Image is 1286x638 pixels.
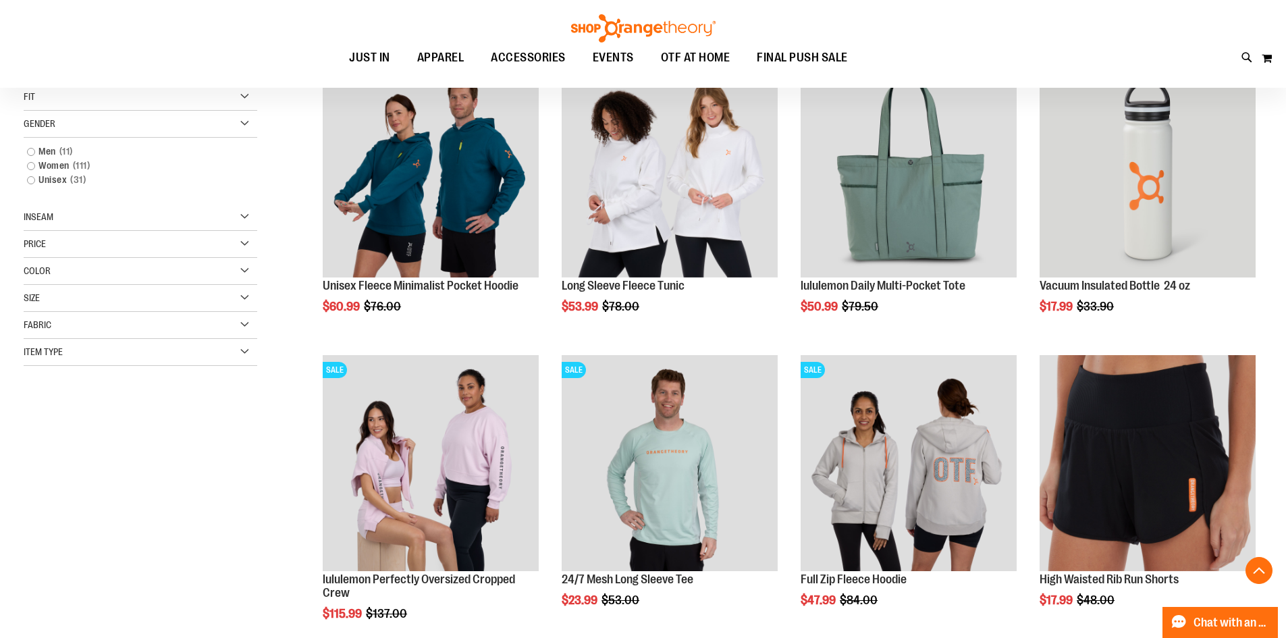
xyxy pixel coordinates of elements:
[1033,55,1262,348] div: product
[20,159,244,173] a: Women111
[801,300,840,313] span: $50.99
[562,279,685,292] a: Long Sleeve Fleece Tunic
[24,91,35,102] span: Fit
[842,300,880,313] span: $79.50
[562,573,693,586] a: 24/7 Mesh Long Sleeve Tee
[562,300,600,313] span: $53.99
[562,593,599,607] span: $23.99
[316,55,545,348] div: product
[24,292,40,303] span: Size
[20,144,244,159] a: Men11
[67,173,89,187] span: 31
[323,61,539,280] a: Unisex Fleece Minimalist Pocket Hoodie
[323,279,518,292] a: Unisex Fleece Minimalist Pocket Hoodie
[601,593,641,607] span: $53.00
[743,43,861,73] a: FINAL PUSH SALE
[1194,616,1270,629] span: Chat with an Expert
[70,159,94,173] span: 111
[349,43,390,73] span: JUST IN
[20,173,244,187] a: Unisex31
[24,319,51,330] span: Fabric
[323,573,515,600] a: lululemon Perfectly Oversized Cropped Crew
[323,355,539,573] a: lululemon Perfectly Oversized Cropped CrewSALE
[1245,557,1272,584] button: Back To Top
[491,43,566,73] span: ACCESSORIES
[1040,61,1256,277] img: Vacuum Insulated Bottle 24 oz
[1040,279,1190,292] a: Vacuum Insulated Bottle 24 oz
[840,593,880,607] span: $84.00
[24,346,63,357] span: Item Type
[323,607,364,620] span: $115.99
[1040,573,1179,586] a: High Waisted Rib Run Shorts
[647,43,744,74] a: OTF AT HOME
[323,300,362,313] span: $60.99
[794,55,1023,348] div: product
[569,14,718,43] img: Shop Orangetheory
[801,61,1017,280] a: lululemon Daily Multi-Pocket ToteSALE
[323,61,539,277] img: Unisex Fleece Minimalist Pocket Hoodie
[1040,593,1075,607] span: $17.99
[801,593,838,607] span: $47.99
[1077,593,1117,607] span: $48.00
[336,43,404,74] a: JUST IN
[366,607,409,620] span: $137.00
[593,43,634,73] span: EVENTS
[801,61,1017,277] img: lululemon Daily Multi-Pocket Tote
[579,43,647,74] a: EVENTS
[364,300,403,313] span: $76.00
[24,265,51,276] span: Color
[1040,355,1256,573] a: High Waisted Rib Run Shorts
[562,355,778,571] img: Main Image of 1457095
[801,573,907,586] a: Full Zip Fleece Hoodie
[404,43,478,74] a: APPAREL
[602,300,641,313] span: $78.00
[1040,355,1256,571] img: High Waisted Rib Run Shorts
[801,362,825,378] span: SALE
[1162,607,1279,638] button: Chat with an Expert
[24,238,46,249] span: Price
[24,211,53,222] span: Inseam
[56,144,76,159] span: 11
[801,279,965,292] a: lululemon Daily Multi-Pocket Tote
[417,43,464,73] span: APPAREL
[562,61,778,277] img: Product image for Fleece Long Sleeve
[1040,300,1075,313] span: $17.99
[801,355,1017,573] a: Main Image of 1457091SALE
[661,43,730,73] span: OTF AT HOME
[477,43,579,74] a: ACCESSORIES
[801,355,1017,571] img: Main Image of 1457091
[323,362,347,378] span: SALE
[323,355,539,571] img: lululemon Perfectly Oversized Cropped Crew
[562,61,778,280] a: Product image for Fleece Long SleeveSALE
[1077,300,1116,313] span: $33.90
[24,118,55,129] span: Gender
[555,55,784,348] div: product
[1040,61,1256,280] a: Vacuum Insulated Bottle 24 ozSALE
[562,362,586,378] span: SALE
[757,43,848,73] span: FINAL PUSH SALE
[562,355,778,573] a: Main Image of 1457095SALE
